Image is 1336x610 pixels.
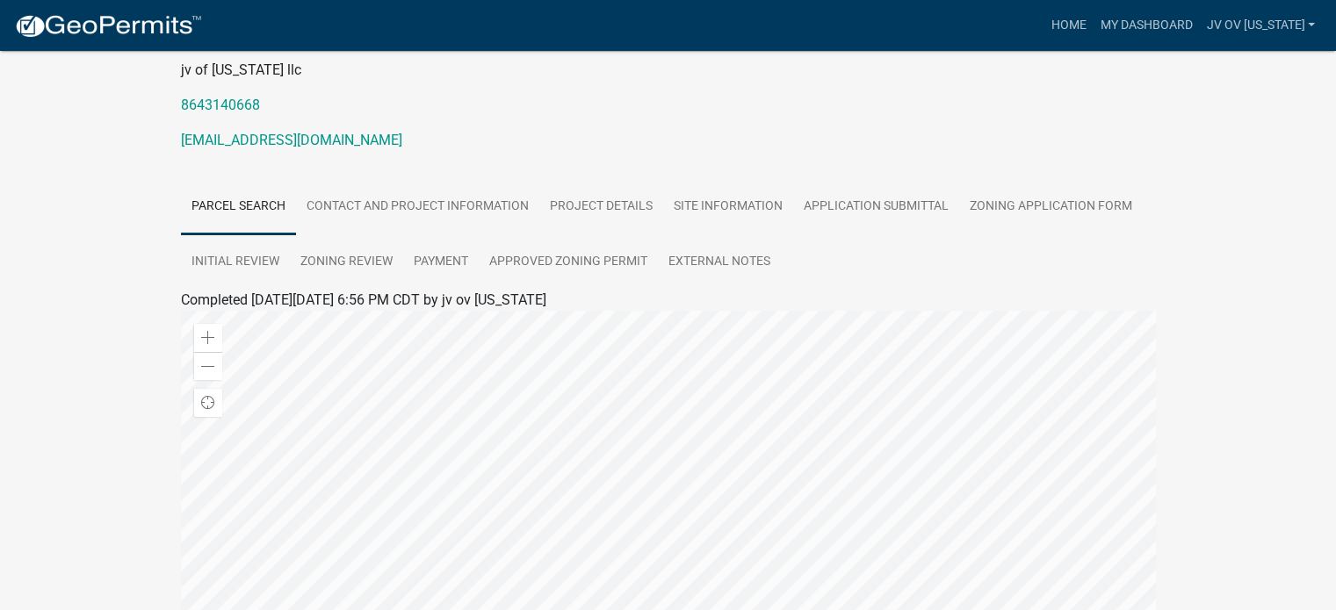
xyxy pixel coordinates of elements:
[181,179,296,235] a: Parcel search
[181,291,546,308] span: Completed [DATE][DATE] 6:56 PM CDT by jv ov [US_STATE]
[296,179,539,235] a: Contact and Project Information
[658,234,781,291] a: External Notes
[793,179,959,235] a: Application Submittal
[539,179,663,235] a: Project Details
[1199,9,1322,42] a: jv ov [US_STATE]
[1093,9,1199,42] a: My Dashboard
[479,234,658,291] a: Approved Zoning Permit
[194,324,222,352] div: Zoom in
[290,234,403,291] a: Zoning Review
[181,60,1156,81] p: jv of [US_STATE] llc
[181,132,402,148] a: [EMAIL_ADDRESS][DOMAIN_NAME]
[181,97,260,113] a: 8643140668
[959,179,1143,235] a: Zoning Application Form
[403,234,479,291] a: Payment
[181,234,290,291] a: Initial Review
[1044,9,1093,42] a: Home
[663,179,793,235] a: Site Information
[194,352,222,380] div: Zoom out
[194,389,222,417] div: Find my location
